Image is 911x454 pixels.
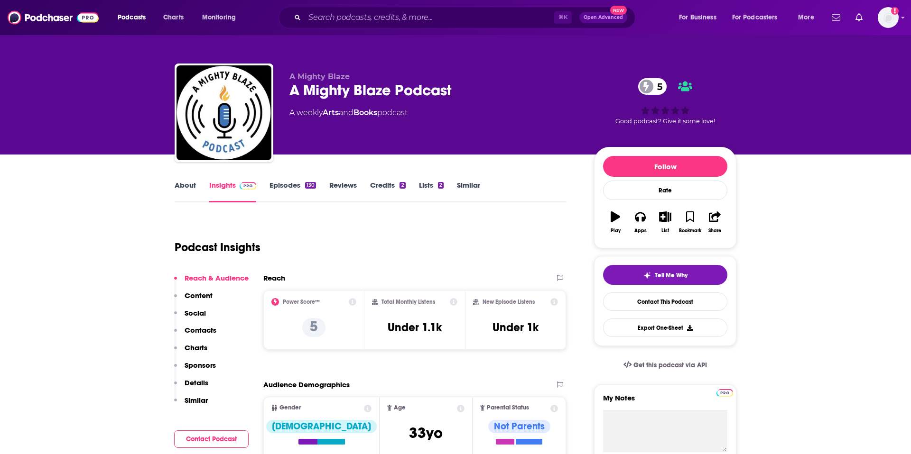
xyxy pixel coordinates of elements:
[708,228,721,234] div: Share
[175,240,260,254] h1: Podcast Insights
[603,156,727,177] button: Follow
[185,273,249,282] p: Reach & Audience
[163,11,184,24] span: Charts
[634,228,647,234] div: Apps
[339,108,353,117] span: and
[305,182,316,189] div: 130
[157,10,189,25] a: Charts
[655,272,688,279] span: Tell Me Why
[185,378,208,387] p: Details
[579,12,627,23] button: Open AdvancedNew
[174,378,208,396] button: Details
[487,405,529,411] span: Parental Status
[353,108,377,117] a: Books
[118,11,146,24] span: Podcasts
[648,78,667,95] span: 5
[381,299,435,305] h2: Total Monthly Listens
[419,181,444,202] a: Lists2
[270,181,316,202] a: Episodes130
[678,205,702,239] button: Bookmark
[603,318,727,337] button: Export One-Sheet
[616,354,715,377] a: Get this podcast via API
[305,10,554,25] input: Search podcasts, credits, & more...
[111,10,158,25] button: open menu
[791,10,826,25] button: open menu
[610,6,627,15] span: New
[323,108,339,117] a: Arts
[611,228,621,234] div: Play
[679,228,701,234] div: Bookmark
[615,118,715,125] span: Good podcast? Give it some love!
[438,182,444,189] div: 2
[185,291,213,300] p: Content
[628,205,652,239] button: Apps
[175,181,196,202] a: About
[661,228,669,234] div: List
[852,9,866,26] a: Show notifications dropdown
[185,326,216,335] p: Contacts
[302,318,325,337] p: 5
[483,299,535,305] h2: New Episode Listens
[672,10,728,25] button: open menu
[263,380,350,389] h2: Audience Demographics
[283,299,320,305] h2: Power Score™
[174,309,206,326] button: Social
[643,272,651,279] img: tell me why sparkle
[594,72,736,131] div: 5Good podcast? Give it some love!
[174,361,216,378] button: Sponsors
[394,405,406,411] span: Age
[370,181,405,202] a: Credits2
[603,181,727,200] div: Rate
[798,11,814,24] span: More
[174,430,249,448] button: Contact Podcast
[633,361,707,369] span: Get this podcast via API
[679,11,716,24] span: For Business
[891,7,899,15] svg: Add a profile image
[878,7,899,28] button: Show profile menu
[174,326,216,343] button: Contacts
[209,181,256,202] a: InsightsPodchaser Pro
[878,7,899,28] span: Logged in as ldigiovine
[603,292,727,311] a: Contact This Podcast
[185,361,216,370] p: Sponsors
[289,72,350,81] span: A Mighty Blaze
[703,205,727,239] button: Share
[653,205,678,239] button: List
[8,9,99,27] img: Podchaser - Follow, Share and Rate Podcasts
[195,10,248,25] button: open menu
[603,393,727,410] label: My Notes
[174,396,208,413] button: Similar
[388,320,442,335] h3: Under 1.1k
[279,405,301,411] span: Gender
[400,182,405,189] div: 2
[263,273,285,282] h2: Reach
[240,182,256,190] img: Podchaser Pro
[638,78,667,95] a: 5
[554,11,572,24] span: ⌘ K
[584,15,623,20] span: Open Advanced
[457,181,480,202] a: Similar
[185,309,206,318] p: Social
[174,273,249,291] button: Reach & Audience
[878,7,899,28] img: User Profile
[185,396,208,405] p: Similar
[174,343,207,361] button: Charts
[488,420,550,433] div: Not Parents
[185,343,207,352] p: Charts
[289,107,408,118] div: A weekly podcast
[716,389,733,397] img: Podchaser Pro
[732,11,778,24] span: For Podcasters
[603,265,727,285] button: tell me why sparkleTell Me Why
[329,181,357,202] a: Reviews
[828,9,844,26] a: Show notifications dropdown
[177,65,271,160] img: A Mighty Blaze Podcast
[202,11,236,24] span: Monitoring
[174,291,213,309] button: Content
[409,424,443,442] span: 33 yo
[493,320,539,335] h3: Under 1k
[726,10,791,25] button: open menu
[603,205,628,239] button: Play
[266,420,377,433] div: [DEMOGRAPHIC_DATA]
